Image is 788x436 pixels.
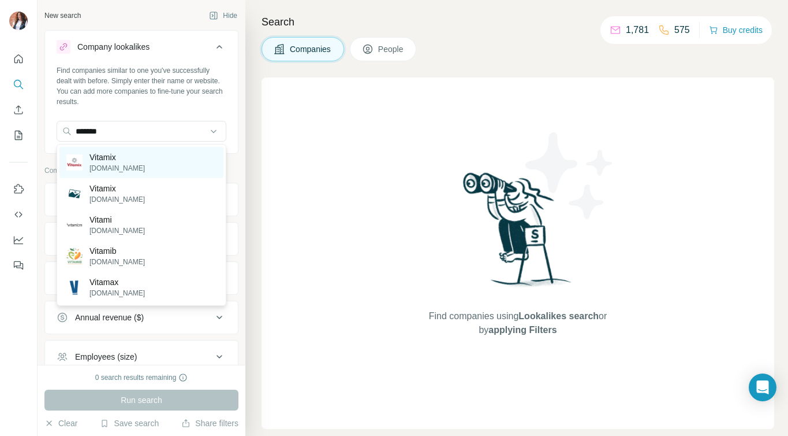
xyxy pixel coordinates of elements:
button: Quick start [9,49,28,69]
button: Enrich CSV [9,99,28,120]
button: Company lookalikes [45,33,238,65]
button: Employees (size) [45,343,238,371]
div: Employees (size) [75,351,137,363]
button: Company [45,186,238,213]
p: [DOMAIN_NAME] [89,226,145,236]
button: Save search [100,417,159,429]
p: Vitamix [89,183,145,194]
p: [DOMAIN_NAME] [89,163,145,173]
button: Hide [201,7,245,24]
button: Use Surfe API [9,204,28,225]
button: My lists [9,125,28,146]
button: Dashboard [9,230,28,250]
h4: Search [262,14,774,30]
p: Vitamix [89,152,145,163]
p: Vitamax [89,276,145,288]
img: Avatar [9,12,28,30]
img: Surfe Illustration - Woman searching with binoculars [458,169,578,298]
div: Find companies similar to one you've successfully dealt with before. Simply enter their name or w... [57,65,226,107]
button: Share filters [181,417,238,429]
img: Surfe Illustration - Stars [518,124,622,228]
span: Find companies using or by [425,309,610,337]
div: Open Intercom Messenger [749,374,776,401]
p: Vitamib [89,245,145,257]
img: Vitami [66,217,83,233]
p: 575 [674,23,690,37]
button: Buy credits [709,22,763,38]
button: Clear [44,417,77,429]
span: Companies [290,43,332,55]
button: HQ location [45,264,238,292]
img: Vitamix [66,154,83,171]
p: [DOMAIN_NAME] [89,194,145,205]
span: applying Filters [488,325,557,335]
button: Search [9,74,28,95]
p: [DOMAIN_NAME] [89,288,145,298]
button: Industry [45,225,238,253]
button: Feedback [9,255,28,276]
div: Company lookalikes [77,41,150,53]
img: Vitamib [66,248,83,264]
div: New search [44,10,81,21]
span: People [378,43,405,55]
div: Annual revenue ($) [75,312,144,323]
p: [DOMAIN_NAME] [89,257,145,267]
p: 1,781 [626,23,649,37]
p: Company information [44,165,238,176]
div: 0 search results remaining [95,372,188,383]
button: Annual revenue ($) [45,304,238,331]
span: Lookalikes search [518,311,599,321]
p: Vitami [89,214,145,226]
img: Vitamax [66,279,83,295]
img: Vitamix [66,186,83,202]
button: Use Surfe on LinkedIn [9,179,28,199]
